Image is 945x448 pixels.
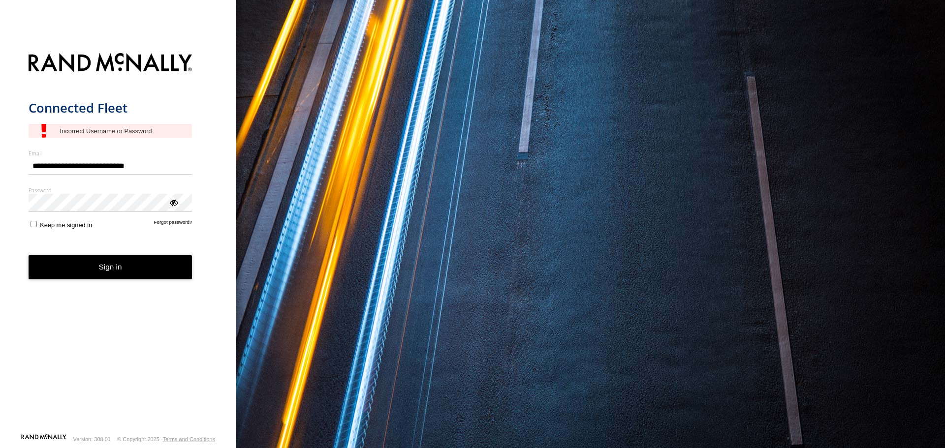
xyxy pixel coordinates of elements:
[29,47,208,433] form: main
[168,197,178,207] div: ViewPassword
[29,100,192,116] h1: Connected Fleet
[29,186,192,194] label: Password
[31,221,37,227] input: Keep me signed in
[40,221,92,229] span: Keep me signed in
[29,149,192,157] label: Email
[29,255,192,279] button: Sign in
[154,219,192,229] a: Forgot password?
[73,436,111,442] div: Version: 308.01
[29,51,192,76] img: Rand McNally
[163,436,215,442] a: Terms and Conditions
[21,434,66,444] a: Visit our Website
[117,436,215,442] div: © Copyright 2025 -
